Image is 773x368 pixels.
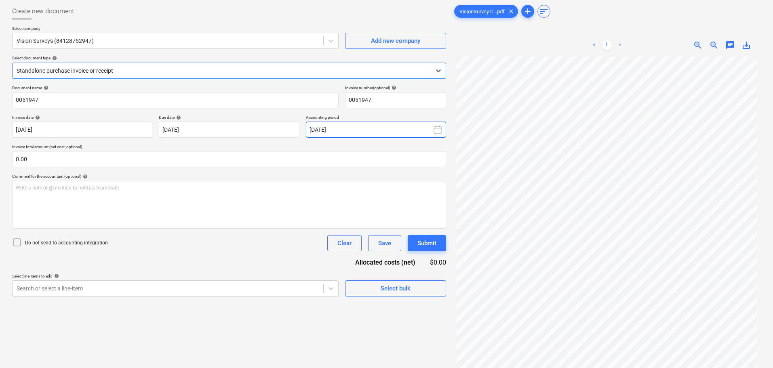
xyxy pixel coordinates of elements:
span: clear [506,6,516,16]
a: Previous page [589,40,599,50]
div: Submit [417,238,436,248]
p: Do not send to accounting integration [25,240,108,246]
div: Clear [337,238,352,248]
span: help [42,85,48,90]
div: Invoice date [12,115,152,120]
input: Invoice number [345,92,446,108]
span: help [53,273,59,278]
span: help [390,85,396,90]
div: Select document type [12,55,446,61]
span: Create new document [12,6,74,16]
div: Allocated costs (net) [341,258,428,267]
button: Submit [408,235,446,251]
input: Invoice total amount (net cost, optional) [12,151,446,167]
div: Invoice number (optional) [345,85,446,90]
span: add [523,6,533,16]
div: Save [378,238,391,248]
div: $0.00 [428,258,446,267]
input: Due date not specified [159,122,299,138]
span: sort [539,6,549,16]
input: Invoice date not specified [12,122,152,138]
button: Select bulk [345,280,446,297]
p: Invoice total amount (net cost, optional) [12,144,446,151]
div: Select bulk [381,283,411,294]
a: Next page [615,40,625,50]
div: Select line-items to add [12,273,339,279]
input: Document name [12,92,339,108]
div: Due date [159,115,299,120]
span: help [81,174,88,179]
button: Add new company [345,33,446,49]
a: Page 1 is your current page [602,40,612,50]
div: VisionSurvey C...pdf [454,5,518,18]
button: Clear [327,235,362,251]
span: help [51,56,57,61]
span: chat [725,40,735,50]
div: Add new company [371,36,420,46]
p: Select company [12,26,339,33]
span: zoom_out [709,40,719,50]
button: [DATE] [306,122,446,138]
button: Save [368,235,401,251]
p: Accounting period [306,115,446,122]
div: Comment for the accountant (optional) [12,174,446,179]
span: save_alt [741,40,751,50]
span: help [34,115,40,120]
div: Document name [12,85,339,90]
span: VisionSurvey C...pdf [455,8,510,15]
span: zoom_in [693,40,703,50]
span: help [175,115,181,120]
